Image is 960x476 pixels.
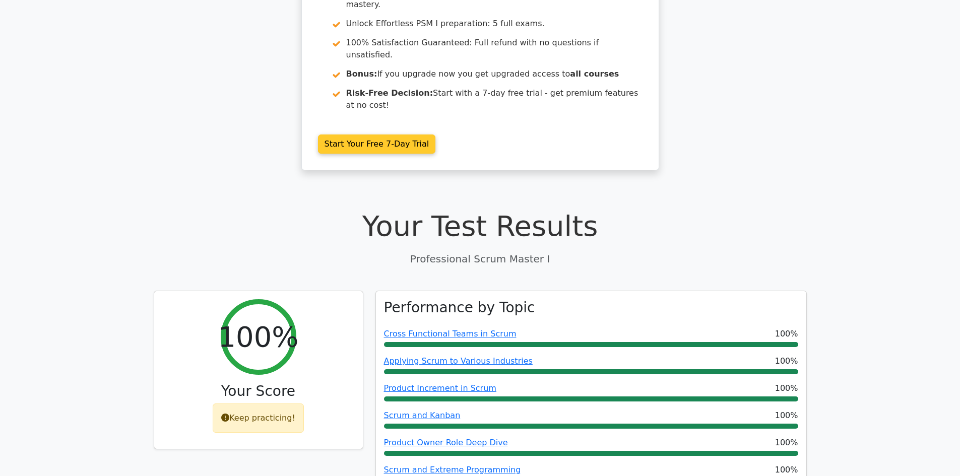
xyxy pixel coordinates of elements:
[384,411,461,420] a: Scrum and Kanban
[154,251,807,266] p: Professional Scrum Master I
[384,438,508,447] a: Product Owner Role Deep Dive
[775,382,798,394] span: 100%
[318,134,436,154] a: Start Your Free 7-Day Trial
[384,299,535,316] h3: Performance by Topic
[162,383,355,400] h3: Your Score
[384,329,517,338] a: Cross Functional Teams in Scrum
[384,356,533,366] a: Applying Scrum to Various Industries
[384,383,496,393] a: Product Increment in Scrum
[775,437,798,449] span: 100%
[213,403,304,433] div: Keep practicing!
[775,328,798,340] span: 100%
[218,320,298,354] h2: 100%
[775,355,798,367] span: 100%
[154,209,807,243] h1: Your Test Results
[775,464,798,476] span: 100%
[384,465,521,474] a: Scrum and Extreme Programming
[775,410,798,422] span: 100%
